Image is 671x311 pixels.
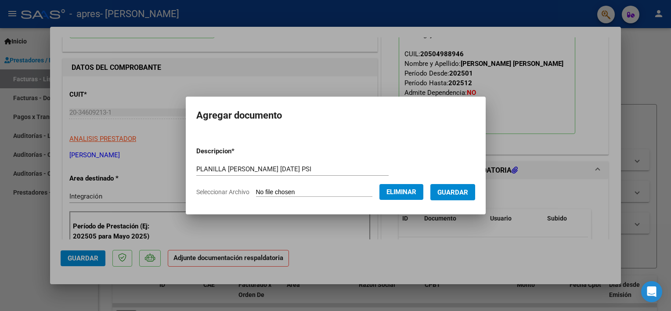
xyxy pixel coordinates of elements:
[196,188,249,195] span: Seleccionar Archivo
[430,184,475,200] button: Guardar
[196,107,475,124] h2: Agregar documento
[437,188,468,196] span: Guardar
[196,146,280,156] p: Descripcion
[641,281,662,302] div: Open Intercom Messenger
[379,184,423,200] button: Eliminar
[386,188,416,196] span: Eliminar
